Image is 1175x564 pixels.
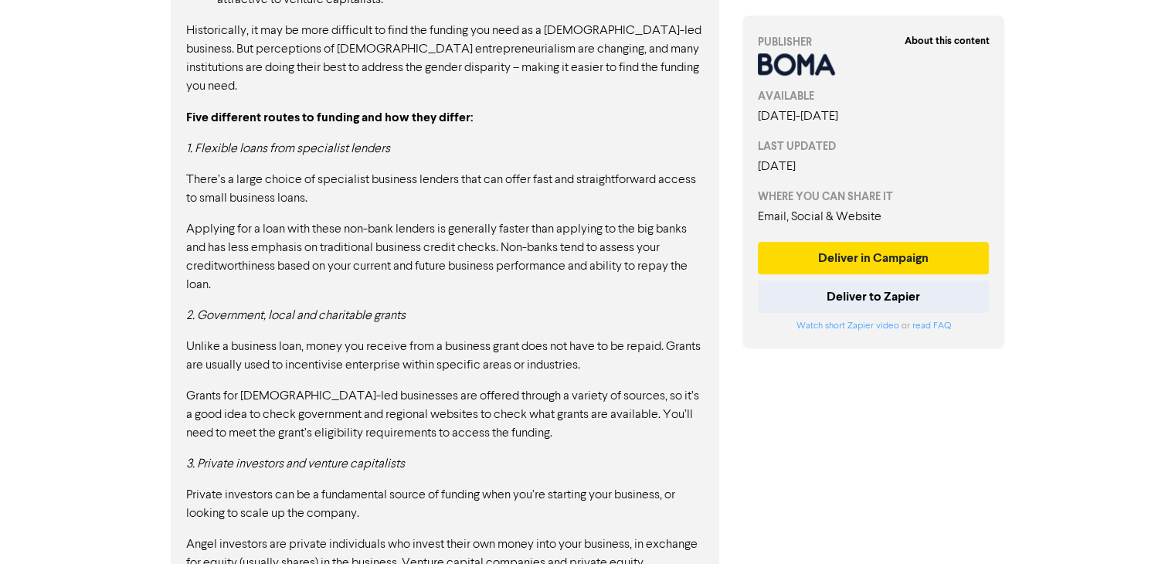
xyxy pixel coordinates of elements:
div: or [758,319,990,333]
em: 2. Government, local and charitable grants [186,310,406,322]
a: Watch short Zapier video [796,321,898,331]
a: read FAQ [912,321,950,331]
strong: Five different routes to funding and how they differ: [186,110,474,125]
button: Deliver in Campaign [758,242,990,274]
div: LAST UPDATED [758,138,990,155]
em: 3. Private investors and venture capitalists [186,458,405,471]
div: WHERE YOU CAN SHARE IT [758,189,990,205]
p: There’s a large choice of specialist business lenders that can offer fast and straightforward acc... [186,171,704,208]
em: 1. Flexible loans from specialist lenders [186,143,390,155]
div: [DATE] - [DATE] [758,107,990,126]
p: Applying for a loan with these non-bank lenders is generally faster than applying to the big bank... [186,220,704,294]
button: Deliver to Zapier [758,280,990,313]
div: AVAILABLE [758,88,990,104]
p: Grants for [DEMOGRAPHIC_DATA]-led businesses are offered through a variety of sources, so it’s a ... [186,387,704,443]
p: Unlike a business loan, money you receive from a business grant does not have to be repaid. Grant... [186,338,704,375]
p: Historically, it may be more difficult to find the funding you need as a [DEMOGRAPHIC_DATA]-led b... [186,22,704,96]
strong: About this content [904,35,989,47]
div: [DATE] [758,158,990,176]
iframe: Chat Widget [1098,490,1175,564]
p: Private investors can be a fundamental source of funding when you’re starting your business, or l... [186,486,704,523]
div: Email, Social & Website [758,208,990,226]
div: PUBLISHER [758,34,990,50]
